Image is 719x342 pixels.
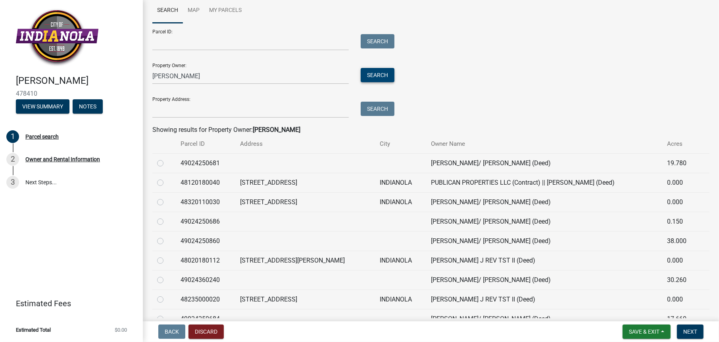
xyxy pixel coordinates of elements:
[6,176,19,189] div: 3
[235,192,375,212] td: [STREET_ADDRESS]
[426,231,663,251] td: [PERSON_NAME]/ [PERSON_NAME] (Deed)
[662,251,698,270] td: 0.000
[662,135,698,153] th: Acres
[152,125,709,135] div: Showing results for Property Owner:
[426,290,663,309] td: [PERSON_NAME] J REV TST II (Deed)
[6,296,130,311] a: Estimated Fees
[235,290,375,309] td: [STREET_ADDRESS]
[176,231,235,251] td: 49024250860
[16,75,136,87] h4: [PERSON_NAME]
[426,309,663,328] td: [PERSON_NAME]/ [PERSON_NAME] (Deed)
[158,325,185,339] button: Back
[253,126,300,133] strong: [PERSON_NAME]
[677,325,704,339] button: Next
[176,212,235,231] td: 49024250686
[6,130,19,143] div: 1
[16,104,69,110] wm-modal-confirm: Summary
[662,153,698,173] td: 19.780
[16,327,51,332] span: Estimated Total
[25,157,100,162] div: Owner and Rental Information
[235,173,375,192] td: [STREET_ADDRESS]
[426,270,663,290] td: [PERSON_NAME]/ [PERSON_NAME] (Deed)
[375,192,426,212] td: INDIANOLA
[426,192,663,212] td: [PERSON_NAME]/ [PERSON_NAME] (Deed)
[662,270,698,290] td: 30.260
[165,328,179,335] span: Back
[426,173,663,192] td: PUBLICAN PROPERTIES LLC (Contract) || [PERSON_NAME] (Deed)
[188,325,224,339] button: Discard
[683,328,697,335] span: Next
[426,135,663,153] th: Owner Name
[426,153,663,173] td: [PERSON_NAME]/ [PERSON_NAME] (Deed)
[176,135,235,153] th: Parcel ID
[662,290,698,309] td: 0.000
[16,99,69,114] button: View Summary
[73,104,103,110] wm-modal-confirm: Notes
[662,212,698,231] td: 0.150
[426,212,663,231] td: [PERSON_NAME]/ [PERSON_NAME] (Deed)
[176,192,235,212] td: 48320110030
[662,173,698,192] td: 0.000
[235,251,375,270] td: [STREET_ADDRESS][PERSON_NAME]
[375,173,426,192] td: INDIANOLA
[176,309,235,328] td: 49024250684
[361,68,394,82] button: Search
[25,134,59,139] div: Parcel search
[629,328,659,335] span: Save & Exit
[375,251,426,270] td: INDIANOLA
[623,325,671,339] button: Save & Exit
[375,135,426,153] th: City
[176,290,235,309] td: 48235000020
[115,327,127,332] span: $0.00
[426,251,663,270] td: [PERSON_NAME] J REV TST II (Deed)
[361,102,394,116] button: Search
[16,90,127,97] span: 478410
[176,270,235,290] td: 49024360240
[662,309,698,328] td: 17.660
[176,173,235,192] td: 48120180040
[662,231,698,251] td: 38.000
[73,99,103,114] button: Notes
[176,251,235,270] td: 48020180112
[662,192,698,212] td: 0.000
[361,34,394,48] button: Search
[375,290,426,309] td: INDIANOLA
[235,135,375,153] th: Address
[16,8,98,67] img: City of Indianola, Iowa
[176,153,235,173] td: 49024250681
[6,153,19,166] div: 2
